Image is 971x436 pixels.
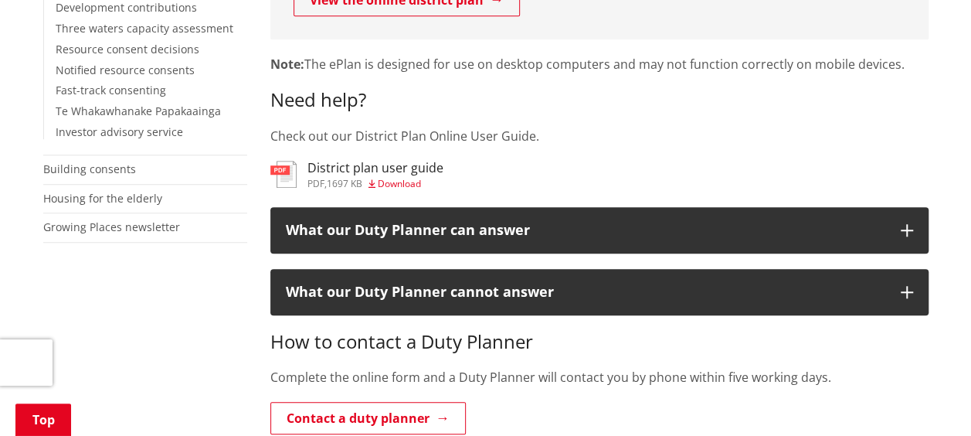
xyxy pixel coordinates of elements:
[270,331,929,353] h3: How to contact a Duty Planner
[43,191,162,206] a: Housing for the elderly
[270,56,304,73] strong: Note:
[378,177,421,190] span: Download
[270,402,466,434] a: Contact a duty planner
[56,42,199,56] a: Resource consent decisions
[307,177,324,190] span: pdf
[286,223,885,238] div: What our Duty Planner can answer
[56,104,221,118] a: Te Whakawhanake Papakaainga
[270,207,929,254] button: What our Duty Planner can answer
[307,179,443,189] div: ,
[327,177,362,190] span: 1697 KB
[270,269,929,315] button: What our Duty Planner cannot answer
[270,127,929,145] p: Check out our District Plan Online User Guide.
[307,161,443,175] h3: District plan user guide
[56,63,195,77] a: Notified resource consents
[56,83,166,97] a: Fast-track consenting
[270,161,443,189] a: District plan user guide pdf,1697 KB Download
[900,371,956,427] iframe: Messenger Launcher
[270,368,929,387] p: Complete the online form and a Duty Planner will contact you by phone within five working days.
[270,89,929,111] h3: Need help?
[270,161,297,188] img: document-pdf.svg
[56,21,233,36] a: Three waters capacity assessment
[286,284,885,300] div: What our Duty Planner cannot answer
[56,124,183,139] a: Investor advisory service
[43,162,136,176] a: Building consents
[15,404,71,436] a: Top
[270,55,929,73] p: The ePlan is designed for use on desktop computers and may not function correctly on mobile devices.
[43,220,180,234] a: Growing Places newsletter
